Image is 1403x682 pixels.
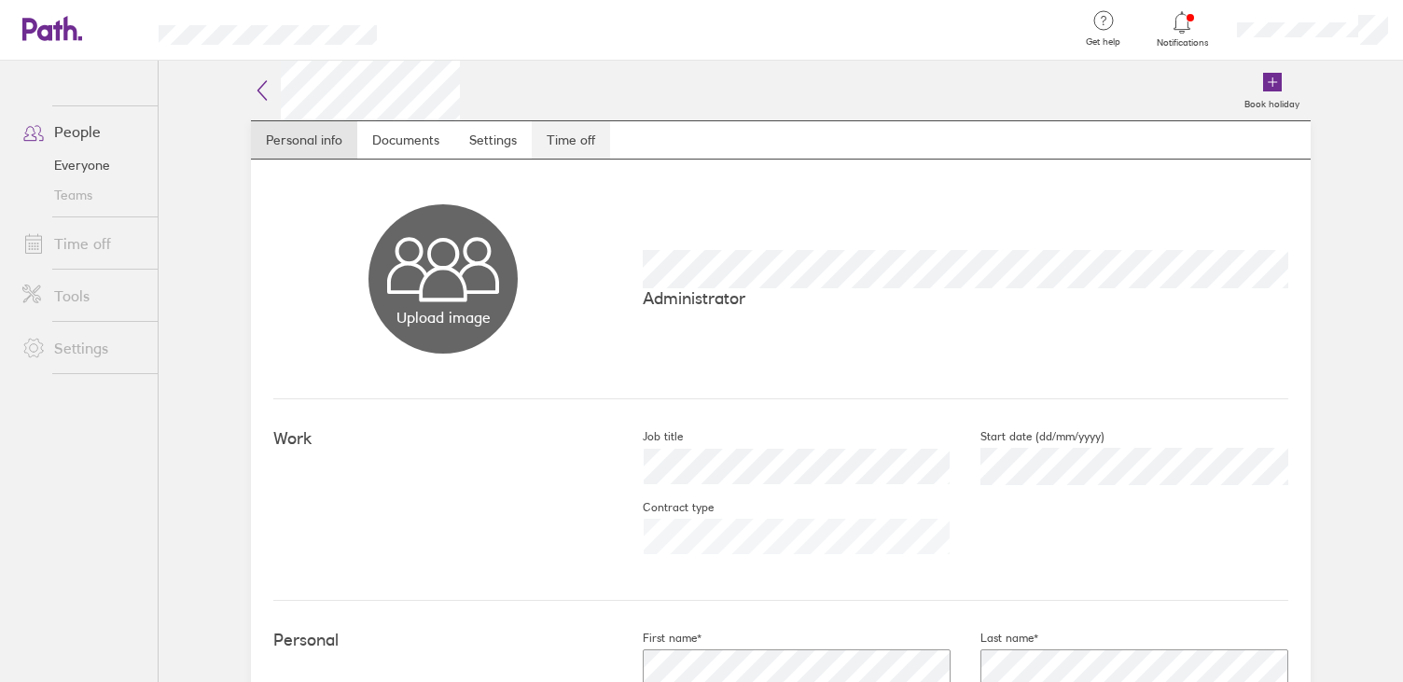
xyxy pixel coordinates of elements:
[7,180,158,210] a: Teams
[951,631,1038,646] label: Last name*
[1233,93,1311,110] label: Book holiday
[613,500,714,515] label: Contract type
[1233,61,1311,120] a: Book holiday
[251,121,357,159] a: Personal info
[7,329,158,367] a: Settings
[273,631,613,650] h4: Personal
[7,150,158,180] a: Everyone
[532,121,610,159] a: Time off
[357,121,454,159] a: Documents
[454,121,532,159] a: Settings
[643,288,1288,308] p: Administrator
[7,277,158,314] a: Tools
[1152,9,1213,49] a: Notifications
[613,429,683,444] label: Job title
[7,225,158,262] a: Time off
[951,429,1104,444] label: Start date (dd/mm/yyyy)
[613,631,701,646] label: First name*
[1073,36,1133,48] span: Get help
[273,429,613,449] h4: Work
[7,113,158,150] a: People
[1152,37,1213,49] span: Notifications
